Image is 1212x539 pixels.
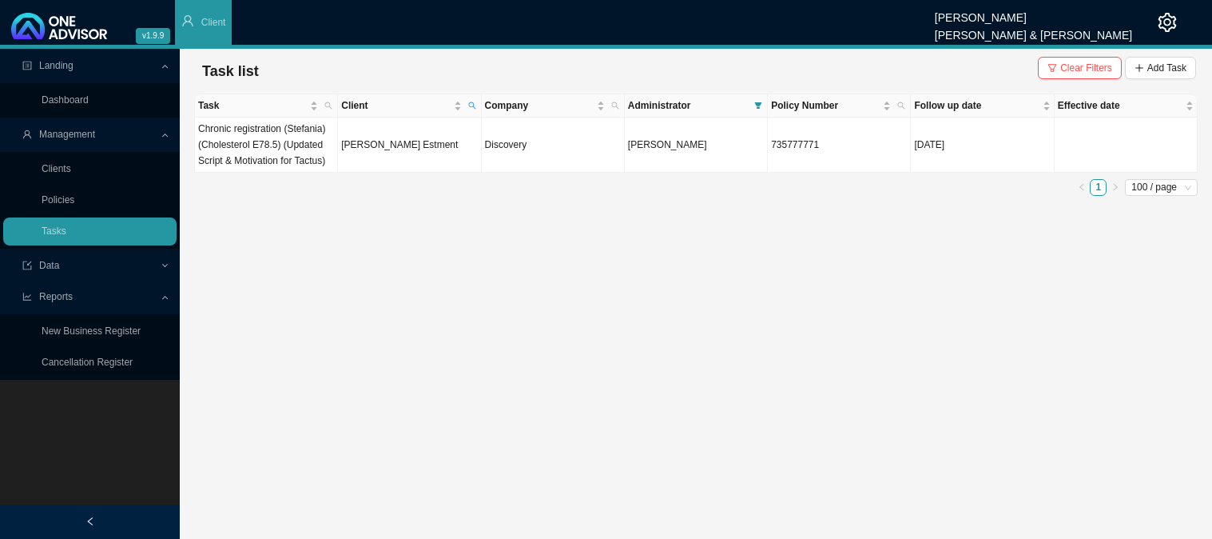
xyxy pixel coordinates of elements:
span: Data [39,260,59,271]
span: Administrator [628,98,748,114]
a: Dashboard [42,94,89,106]
span: Client [341,98,450,114]
div: [PERSON_NAME] & [PERSON_NAME] [935,22,1132,39]
span: filter [1047,63,1057,73]
button: Clear Filters [1038,57,1122,79]
span: search [324,102,332,110]
span: user [22,130,32,139]
span: Effective date [1058,98,1182,114]
th: Follow up date [911,94,1054,118]
a: 1 [1091,180,1106,195]
img: 2df55531c6924b55f21c4cf5d4484680-logo-light.svg [11,13,107,39]
button: right [1107,179,1123,196]
td: [PERSON_NAME] Estment [338,118,481,173]
span: search [894,94,908,117]
span: Management [39,129,95,140]
a: Tasks [42,226,66,237]
span: user [181,14,194,27]
span: Task list [202,63,259,79]
span: Policy Number [771,98,880,114]
td: Discovery [482,118,625,173]
span: 100 / page [1131,180,1191,195]
span: v1.9.9 [136,28,170,44]
a: New Business Register [42,325,141,337]
span: setting [1158,13,1177,32]
span: left [85,517,95,526]
span: filter [751,94,765,117]
td: [DATE] [911,118,1054,173]
div: [PERSON_NAME] [935,4,1132,22]
th: Effective date [1055,94,1198,118]
th: Task [195,94,338,118]
li: Next Page [1107,179,1123,196]
th: Client [338,94,481,118]
span: Clear Filters [1060,60,1112,76]
span: search [465,94,479,117]
span: Client [201,17,226,28]
a: Clients [42,163,71,174]
span: [PERSON_NAME] [628,139,707,150]
span: import [22,261,32,270]
button: left [1073,179,1090,196]
span: search [608,94,622,117]
span: Reports [39,291,73,302]
a: Policies [42,194,74,206]
td: Chronic registration (Stefania) (Cholesterol E78.5) (Updated Script & Motivation for Tactus) [195,118,338,173]
span: search [468,102,476,110]
span: Company [485,98,594,114]
span: Add Task [1147,60,1186,76]
li: 1 [1090,179,1107,196]
div: Page Size [1125,179,1198,196]
button: Add Task [1125,57,1196,79]
li: Previous Page [1073,179,1090,196]
span: search [611,102,619,110]
th: Policy Number [768,94,911,118]
th: Company [482,94,625,118]
span: Task [198,98,307,114]
span: left [1078,183,1086,191]
span: search [897,102,905,110]
span: search [321,94,336,117]
span: Landing [39,60,74,71]
td: 735777771 [768,118,911,173]
span: line-chart [22,292,32,301]
span: filter [754,102,762,110]
span: profile [22,61,32,70]
a: Cancellation Register [42,357,133,368]
span: plus [1135,63,1144,73]
span: Follow up date [914,98,1039,114]
span: right [1111,183,1119,191]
